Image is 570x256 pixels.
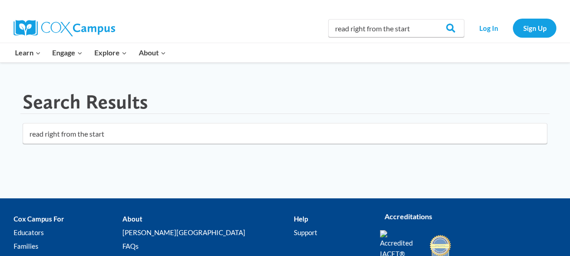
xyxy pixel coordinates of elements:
[139,47,166,59] span: About
[52,47,83,59] span: Engage
[385,212,432,221] strong: Accreditations
[23,123,547,144] input: Search for...
[294,226,366,239] a: Support
[513,19,556,37] a: Sign Up
[122,239,294,253] a: FAQs
[15,47,41,59] span: Learn
[14,226,122,239] a: Educators
[469,19,556,37] nav: Secondary Navigation
[9,43,171,62] nav: Primary Navigation
[122,226,294,239] a: [PERSON_NAME][GEOGRAPHIC_DATA]
[14,239,122,253] a: Families
[328,19,464,37] input: Search Cox Campus
[14,20,115,36] img: Cox Campus
[23,90,148,114] h1: Search Results
[94,47,127,59] span: Explore
[469,19,508,37] a: Log In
